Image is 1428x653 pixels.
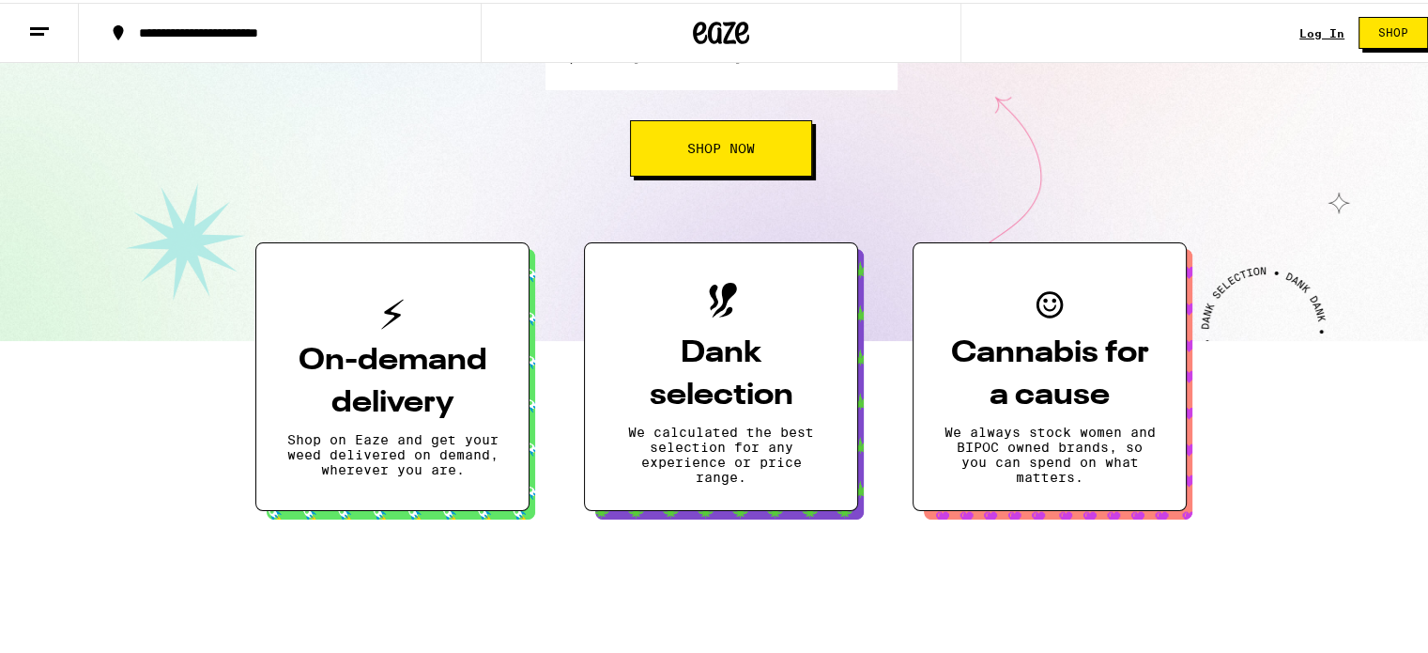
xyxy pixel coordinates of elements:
p: We always stock women and BIPOC owned brands, so you can spend on what matters. [944,422,1156,482]
p: We calculated the best selection for any experience or price range. [615,422,827,482]
h3: On-demand delivery [286,337,499,422]
span: Hi. Need any help? [11,13,135,28]
span: Shop [1378,24,1408,36]
button: On-demand deliveryShop on Eaze and get your weed delivered on demand, wherever you are. [255,240,530,508]
button: Dank selectionWe calculated the best selection for any experience or price range. [584,240,858,508]
button: Shop Now [630,117,812,174]
button: Cannabis for a causeWe always stock women and BIPOC owned brands, so you can spend on what matters. [913,240,1187,508]
h3: Cannabis for a cause [944,330,1156,414]
p: Shop on Eaze and get your weed delivered on demand, wherever you are. [286,429,499,474]
span: Shop Now [687,139,755,152]
button: Shop [1359,14,1428,46]
a: Log In [1299,24,1344,37]
h3: Dank selection [615,330,827,414]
